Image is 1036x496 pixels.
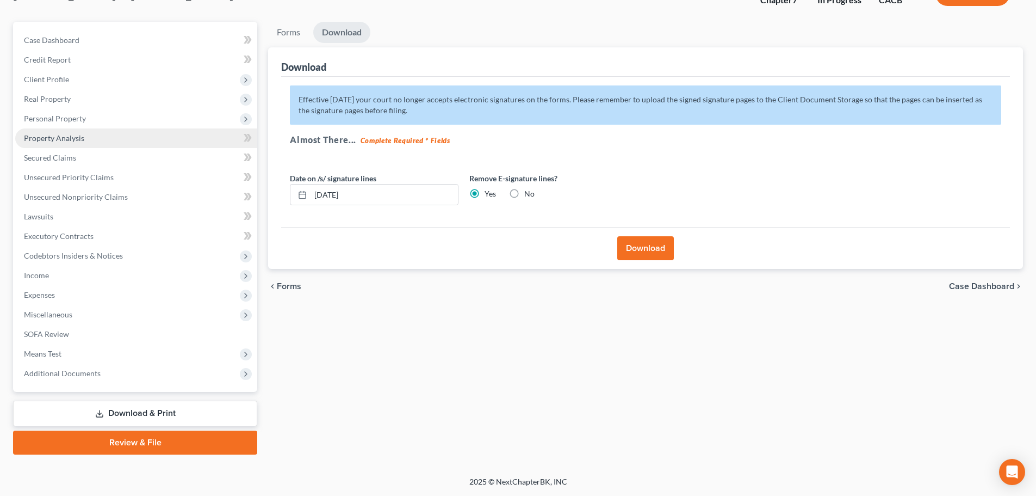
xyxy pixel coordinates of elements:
[485,188,496,199] label: Yes
[24,231,94,241] span: Executory Contracts
[24,251,123,260] span: Codebtors Insiders & Notices
[311,185,458,205] input: MM/DD/YYYY
[24,329,69,339] span: SOFA Review
[24,114,86,123] span: Personal Property
[24,290,55,299] span: Expenses
[1014,282,1023,291] i: chevron_right
[15,187,257,207] a: Unsecured Nonpriority Claims
[24,192,128,201] span: Unsecured Nonpriority Claims
[277,282,301,291] span: Forms
[999,459,1025,485] div: Open Intercom Messenger
[24,94,71,103] span: Real Property
[15,207,257,226] a: Lawsuits
[13,401,257,426] a: Download & Print
[524,188,535,199] label: No
[24,271,49,280] span: Income
[268,22,309,43] a: Forms
[15,128,257,148] a: Property Analysis
[361,136,450,145] strong: Complete Required * Fields
[268,282,277,291] i: chevron_left
[15,168,257,187] a: Unsecured Priority Claims
[15,226,257,246] a: Executory Contracts
[15,324,257,344] a: SOFA Review
[208,476,828,496] div: 2025 © NextChapterBK, INC
[24,75,69,84] span: Client Profile
[13,431,257,455] a: Review & File
[15,148,257,168] a: Secured Claims
[24,35,79,45] span: Case Dashboard
[313,22,370,43] a: Download
[15,50,257,70] a: Credit Report
[24,349,61,358] span: Means Test
[24,212,53,221] span: Lawsuits
[24,55,71,64] span: Credit Report
[268,282,316,291] button: chevron_left Forms
[949,282,1023,291] a: Case Dashboard chevron_right
[24,310,72,319] span: Miscellaneous
[949,282,1014,291] span: Case Dashboard
[281,60,326,74] div: Download
[290,133,1001,146] h5: Almost There...
[469,173,638,184] label: Remove E-signature lines?
[290,85,1001,125] p: Effective [DATE] your court no longer accepts electronic signatures on the forms. Please remember...
[290,173,376,184] label: Date on /s/ signature lines
[617,236,674,260] button: Download
[24,369,101,378] span: Additional Documents
[24,153,76,162] span: Secured Claims
[24,173,114,182] span: Unsecured Priority Claims
[24,133,84,143] span: Property Analysis
[15,30,257,50] a: Case Dashboard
